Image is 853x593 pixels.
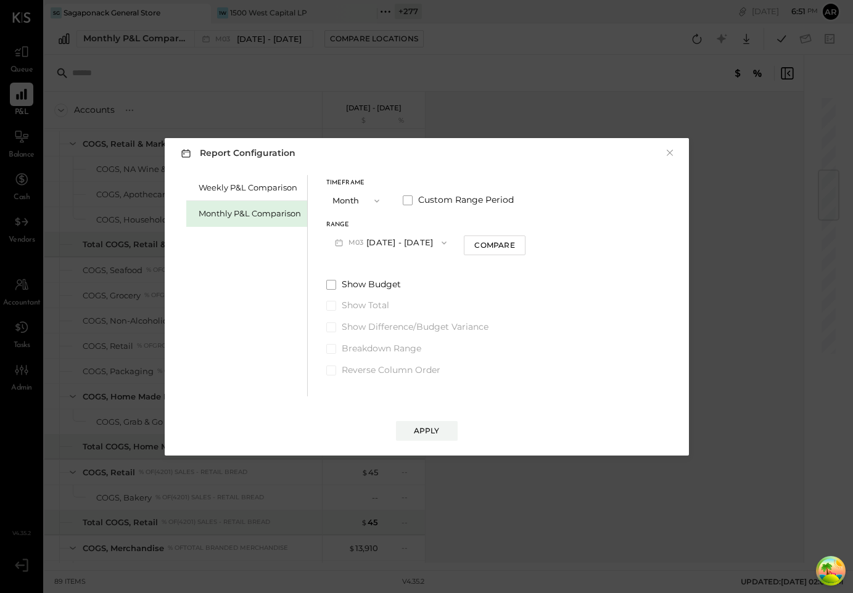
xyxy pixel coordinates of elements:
[342,321,488,333] span: Show Difference/Budget Variance
[342,364,440,377] span: Reverse Column Order
[348,238,367,248] span: M03
[474,240,514,250] div: Compare
[418,194,514,207] span: Custom Range Period
[178,145,295,161] h3: Report Configuration
[326,180,388,186] div: Timeframe
[414,425,440,436] div: Apply
[464,235,525,255] button: Compare
[199,182,301,194] div: Weekly P&L Comparison
[818,558,843,583] button: Open Tanstack query devtools
[342,300,389,312] span: Show Total
[342,279,401,291] span: Show Budget
[396,421,458,441] button: Apply
[199,208,301,219] div: Monthly P&L Comparison
[326,222,456,228] div: Range
[342,343,421,355] span: Breakdown Range
[326,189,388,212] button: Month
[664,147,675,159] button: ×
[326,231,456,254] button: M03[DATE] - [DATE]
